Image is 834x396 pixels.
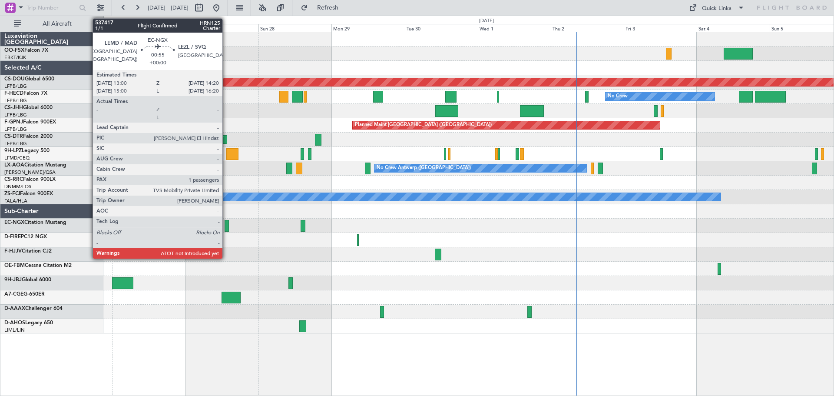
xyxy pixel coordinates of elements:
div: Wed 1 [478,24,551,32]
a: 9H-JBJGlobal 6000 [4,277,51,283]
span: OO-FSX [4,48,24,53]
a: DNMM/LOS [4,183,31,190]
a: LFPB/LBG [4,83,27,90]
a: CS-JHHGlobal 6000 [4,105,53,110]
span: CS-JHH [4,105,23,110]
div: Thu 2 [551,24,624,32]
span: F-HECD [4,91,23,96]
a: F-HJJVCitation CJ2 [4,249,52,254]
span: 9H-LPZ [4,148,22,153]
span: D-AHOS [4,320,25,326]
span: D-FIRE [4,234,21,240]
span: 9H-JBJ [4,277,22,283]
div: No Crew [136,90,156,103]
a: OE-FBMCessna Citation M2 [4,263,72,268]
div: Planned Maint Nice ([GEOGRAPHIC_DATA]) [67,133,164,146]
a: F-GPNJFalcon 900EX [4,120,56,125]
a: D-AHOSLegacy 650 [4,320,53,326]
a: CS-DTRFalcon 2000 [4,134,53,139]
a: A7-CGEG-650ER [4,292,45,297]
span: F-HJJV [4,249,22,254]
button: All Aircraft [10,17,94,31]
a: D-FIREPC12 NGX [4,234,47,240]
span: LX-AOA [4,163,24,168]
a: CS-DOUGlobal 6500 [4,77,54,82]
span: D-AAAX [4,306,25,311]
a: LFPB/LBG [4,112,27,118]
a: ZS-FCIFalcon 900EX [4,191,53,196]
span: CS-DOU [4,77,25,82]
div: Fri 26 [113,24,185,32]
a: LX-AOACitation Mustang [4,163,66,168]
a: D-AAAXChallenger 604 [4,306,63,311]
a: LFPB/LBG [4,126,27,133]
a: 9H-LPZLegacy 500 [4,148,50,153]
div: Tue 30 [405,24,478,32]
div: [DATE] [479,17,494,25]
span: F-GPNJ [4,120,23,125]
a: FALA/HLA [4,198,27,204]
div: Sat 27 [185,24,258,32]
div: Planned Maint [GEOGRAPHIC_DATA] ([GEOGRAPHIC_DATA]) [355,119,492,132]
div: Quick Links [702,4,731,13]
a: F-HECDFalcon 7X [4,91,47,96]
span: CS-DTR [4,134,23,139]
span: All Aircraft [23,21,92,27]
div: Sat 4 [697,24,770,32]
span: A7-CGE [4,292,23,297]
span: [DATE] - [DATE] [148,4,189,12]
a: EBKT/KJK [4,54,26,61]
a: OO-FSXFalcon 7X [4,48,48,53]
a: EC-NGXCitation Mustang [4,220,66,225]
span: EC-NGX [4,220,24,225]
a: LIML/LIN [4,327,25,333]
div: No Crew Antwerp ([GEOGRAPHIC_DATA]) [377,162,471,175]
a: LFPB/LBG [4,97,27,104]
a: LFPB/LBG [4,140,27,147]
button: Quick Links [685,1,749,15]
span: CS-RRC [4,177,23,182]
input: Trip Number [26,1,76,14]
a: LFMD/CEQ [4,155,30,161]
span: Refresh [310,5,346,11]
span: OE-FBM [4,263,25,268]
button: Refresh [297,1,349,15]
a: [PERSON_NAME]/QSA [4,169,56,176]
div: No Crew [608,90,628,103]
div: Planned Maint Kortrijk-[GEOGRAPHIC_DATA] [136,47,237,60]
div: Sun 28 [258,24,331,32]
div: Fri 3 [624,24,697,32]
a: CS-RRCFalcon 900LX [4,177,56,182]
div: [DATE] [105,17,120,25]
span: ZS-FCI [4,191,20,196]
div: Mon 29 [331,24,404,32]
